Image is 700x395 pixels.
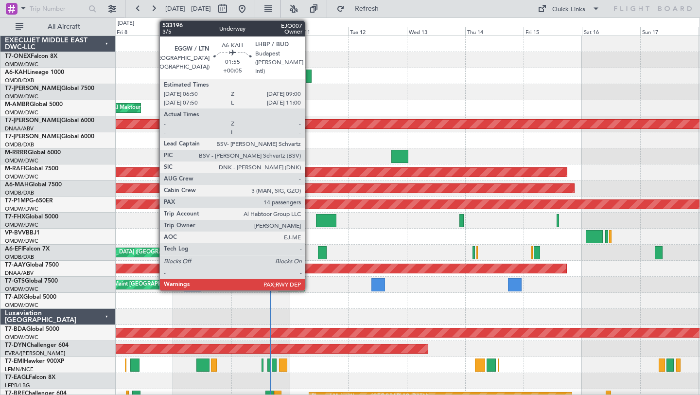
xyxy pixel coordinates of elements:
a: A6-MAHGlobal 7500 [5,182,62,188]
a: T7-AAYGlobal 7500 [5,262,59,268]
a: OMDW/DWC [5,109,38,116]
a: T7-[PERSON_NAME]Global 6000 [5,118,94,124]
a: OMDW/DWC [5,61,38,68]
span: M-RRRR [5,150,28,156]
span: T7-[PERSON_NAME] [5,86,61,91]
span: T7-EAGL [5,375,29,380]
a: T7-GTSGlobal 7500 [5,278,58,284]
div: Fri 15 [524,27,582,36]
a: LFPB/LBG [5,382,30,389]
a: OMDB/DXB [5,253,34,261]
div: Fri 8 [115,27,173,36]
span: T7-DYN [5,342,27,348]
div: Wed 13 [407,27,465,36]
div: Sat 16 [582,27,640,36]
div: Quick Links [552,5,585,15]
a: OMDW/DWC [5,93,38,100]
a: OMDW/DWC [5,157,38,164]
a: OMDW/DWC [5,334,38,341]
span: T7-BDA [5,326,26,332]
div: Sat 9 [173,27,231,36]
a: T7-DYNChallenger 604 [5,342,69,348]
div: Sun 17 [640,27,699,36]
a: OMDB/DXB [5,77,34,84]
a: OMDB/DXB [5,189,34,197]
a: EVRA/[PERSON_NAME] [5,350,65,357]
span: T7-FHX [5,214,25,220]
span: T7-P1MP [5,198,29,204]
a: T7-ONEXFalcon 8X [5,54,57,59]
span: T7-[PERSON_NAME] [5,118,61,124]
button: Quick Links [533,1,605,17]
a: T7-EMIHawker 900XP [5,359,64,364]
span: Refresh [347,5,387,12]
span: T7-ONEX [5,54,31,59]
span: M-AMBR [5,102,30,108]
a: VP-BVVBBJ1 [5,230,40,236]
a: OMDW/DWC [5,221,38,229]
a: OMDB/DXB [5,141,34,148]
a: OMDW/DWC [5,205,38,213]
a: T7-AIXGlobal 5000 [5,294,56,300]
span: A6-KAH [5,70,27,75]
span: T7-AIX [5,294,23,300]
a: OMDW/DWC [5,173,38,180]
a: A6-EFIFalcon 7X [5,246,50,252]
a: M-AMBRGlobal 5000 [5,102,63,108]
span: [DATE] - [DATE] [165,4,211,13]
a: M-RAFIGlobal 7500 [5,166,58,172]
span: T7-AAY [5,262,26,268]
div: Unplanned Maint [GEOGRAPHIC_DATA] (Al Maktoum Intl) [86,277,229,292]
div: Tue 12 [348,27,406,36]
a: T7-FHXGlobal 5000 [5,214,58,220]
a: OMDW/DWC [5,302,38,309]
div: Thu 14 [465,27,524,36]
a: T7-EAGLFalcon 8X [5,375,55,380]
a: DNAA/ABV [5,269,34,277]
div: [DATE] [118,19,134,28]
a: DNAA/ABV [5,125,34,132]
a: M-RRRRGlobal 6000 [5,150,61,156]
div: Sun 10 [231,27,290,36]
div: Mon 11 [290,27,348,36]
span: T7-GTS [5,278,25,284]
a: T7-P1MPG-650ER [5,198,53,204]
a: LFMN/NCE [5,366,34,373]
button: All Aircraft [11,19,105,35]
span: VP-BVV [5,230,26,236]
span: T7-[PERSON_NAME] [5,134,61,140]
a: OMDW/DWC [5,286,38,293]
div: Unplanned Maint [GEOGRAPHIC_DATA] ([GEOGRAPHIC_DATA] Intl) [35,245,204,260]
a: T7-[PERSON_NAME]Global 6000 [5,134,94,140]
span: All Aircraft [25,23,103,30]
input: Trip Number [30,1,86,16]
a: T7-BDAGlobal 5000 [5,326,59,332]
a: A6-KAHLineage 1000 [5,70,64,75]
button: Refresh [332,1,390,17]
a: T7-[PERSON_NAME]Global 7500 [5,86,94,91]
span: M-RAFI [5,166,25,172]
span: T7-EMI [5,359,24,364]
a: OMDW/DWC [5,237,38,245]
span: A6-MAH [5,182,29,188]
div: Planned Maint Dubai (Al Maktoum Intl) [188,117,283,131]
span: A6-EFI [5,246,23,252]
